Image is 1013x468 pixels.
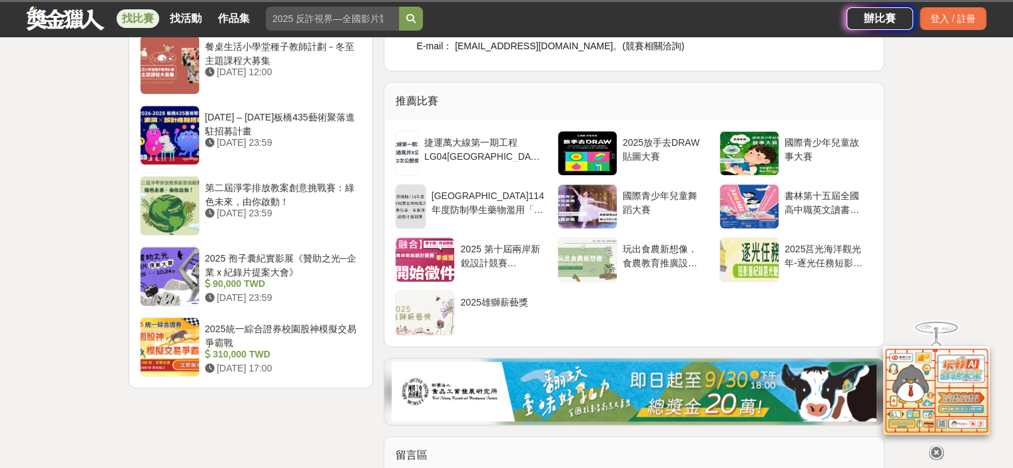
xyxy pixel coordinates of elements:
div: 90,000 TWD [205,277,357,291]
div: [DATE] 23:59 [205,206,357,220]
div: 玩出食農新想像．食農教育推廣設計競賽 [623,242,706,268]
div: 2025統一綜合證券校園股神模擬交易爭霸戰 [205,322,357,348]
div: [DATE] 23:59 [205,291,357,305]
div: 2025雄獅薪藝獎 [460,296,543,321]
a: 餐桌生活小學堂種子教師計劃－冬至主題課程大募集 [DATE] 12:00 [140,35,362,95]
a: 書林第十五屆全國高中職英文讀書心得比賽 [719,184,873,229]
div: 書林第十五屆全國高中職英文讀書心得比賽 [785,189,868,214]
div: 第二屆淨零排放教案創意挑戰賽：綠色未來，由你啟動！ [205,181,357,206]
a: 第二屆淨零排放教案創意挑戰賽：綠色未來，由你啟動！ [DATE] 23:59 [140,176,362,236]
a: 作品集 [212,9,255,28]
a: 2025莒光海洋觀光年-逐光任務短影音比賽 [719,237,873,282]
div: 2025 第十屆兩岸新銳設計競賽 [PERSON_NAME]獎 [460,242,543,268]
a: 玩出食農新想像．食農教育推廣設計競賽 [557,237,711,282]
div: 推薦比賽 [384,83,884,120]
div: [DATE] – [DATE]板橋435藝術聚落進駐招募計畫 [205,111,357,136]
a: 2025雄獅薪藝獎 [395,290,549,336]
a: 國際青少年兒童舞蹈大賽 [557,184,711,229]
div: 登入 / 註冊 [920,7,986,30]
div: 310,000 TWD [205,348,357,361]
div: [DATE] 23:59 [205,136,357,150]
img: e6dbf9e7-1170-4b32-9b88-12c24a1657ac.jpg [392,361,876,421]
a: 國際青少年兒童故事大賽 [719,130,873,176]
a: 捷運萬大線第一期工程LG04[GEOGRAPHIC_DATA]通風井X公共藝術第2次公開徵選 [395,130,549,176]
a: 辦比賽 [846,7,913,30]
div: 2025莒光海洋觀光年-逐光任務短影音比賽 [785,242,868,268]
div: [DATE] 17:00 [205,361,357,375]
span: E-mail： [EMAIL_ADDRESS][DOMAIN_NAME]。(競賽相關洽詢) [416,41,684,51]
a: 2025 第十屆兩岸新銳設計競賽 [PERSON_NAME]獎 [395,237,549,282]
div: [GEOGRAPHIC_DATA]114年度防制學生藥物濫用「健康反毒、青春洋溢」動態才藝競賽 [432,189,544,214]
a: [GEOGRAPHIC_DATA]114年度防制學生藥物濫用「健康反毒、青春洋溢」動態才藝競賽 [395,184,549,229]
div: 國際青少年兒童故事大賽 [785,136,868,161]
a: 找活動 [165,9,207,28]
a: 2025 孢子囊紀實影展《贊助之光─企業 x 紀錄片提案大會》 90,000 TWD [DATE] 23:59 [140,246,362,306]
input: 2025 反詐視界—全國影片競賽 [266,7,399,31]
div: 捷運萬大線第一期工程LG04[GEOGRAPHIC_DATA]通風井X公共藝術第2次公開徵選 [424,136,544,161]
div: 餐桌生活小學堂種子教師計劃－冬至主題課程大募集 [205,40,357,65]
div: 2025放手去DRAW貼圖大賽 [623,136,706,161]
div: 2025 孢子囊紀實影展《贊助之光─企業 x 紀錄片提案大會》 [205,252,357,277]
a: [DATE] – [DATE]板橋435藝術聚落進駐招募計畫 [DATE] 23:59 [140,105,362,165]
a: 2025放手去DRAW貼圖大賽 [557,130,711,176]
div: 國際青少年兒童舞蹈大賽 [623,189,706,214]
a: 2025統一綜合證券校園股神模擬交易爭霸戰 310,000 TWD [DATE] 17:00 [140,317,362,377]
img: d2146d9a-e6f6-4337-9592-8cefde37ba6b.png [883,344,990,433]
a: 找比賽 [117,9,159,28]
div: [DATE] 12:00 [205,65,357,79]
